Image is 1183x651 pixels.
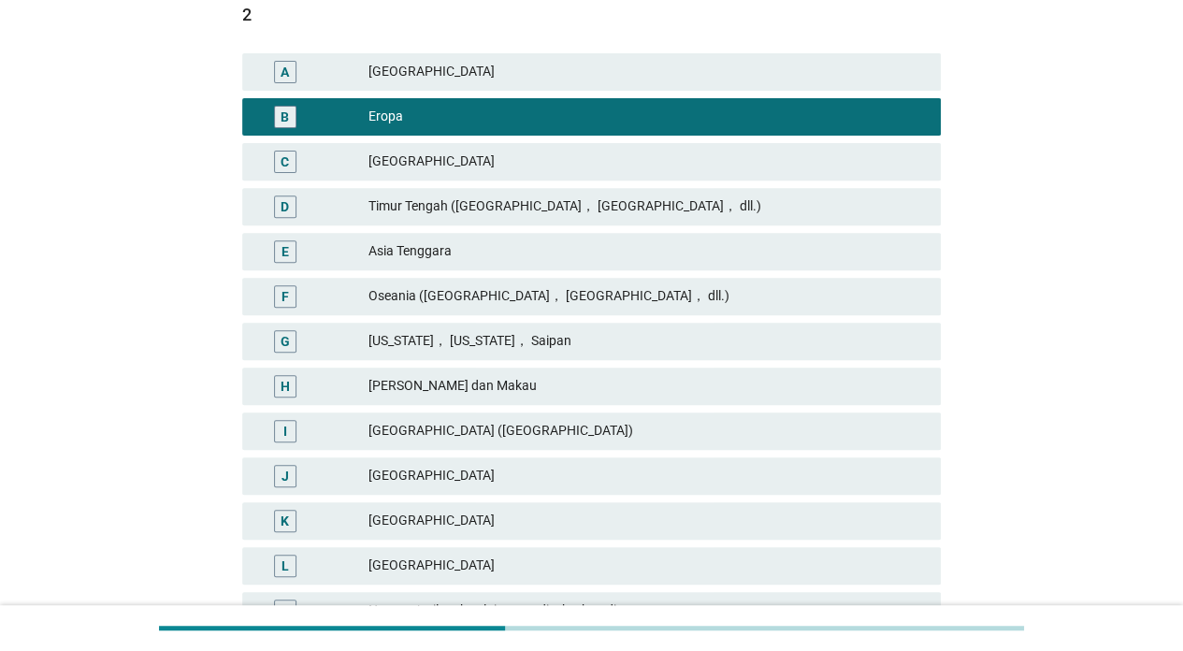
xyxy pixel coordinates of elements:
[242,2,941,27] div: 2
[281,241,289,261] div: E
[368,465,926,487] div: [GEOGRAPHIC_DATA]
[281,62,289,81] div: A
[368,285,926,308] div: Oseania ([GEOGRAPHIC_DATA]， [GEOGRAPHIC_DATA]， dll.)
[368,375,926,398] div: [PERSON_NAME] dan Makau
[281,196,289,216] div: D
[281,331,290,351] div: G
[368,330,926,353] div: [US_STATE]， [US_STATE]， Saipan
[283,421,287,441] div: I
[281,107,289,126] div: B
[281,556,289,575] div: L
[281,286,289,306] div: F
[368,151,926,173] div: [GEOGRAPHIC_DATA]
[280,600,291,620] div: M
[368,240,926,263] div: Asia Tenggara
[281,466,289,485] div: J
[281,152,289,171] div: C
[368,510,926,532] div: [GEOGRAPHIC_DATA]
[281,376,290,396] div: H
[368,600,926,622] div: Negara / wilayah selain yang disebutkan di atas
[368,555,926,577] div: [GEOGRAPHIC_DATA]
[368,420,926,442] div: [GEOGRAPHIC_DATA] ([GEOGRAPHIC_DATA])
[368,106,926,128] div: Eropa
[281,511,289,530] div: K
[368,61,926,83] div: [GEOGRAPHIC_DATA]
[368,195,926,218] div: Timur Tengah ([GEOGRAPHIC_DATA]， [GEOGRAPHIC_DATA]， dll.)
